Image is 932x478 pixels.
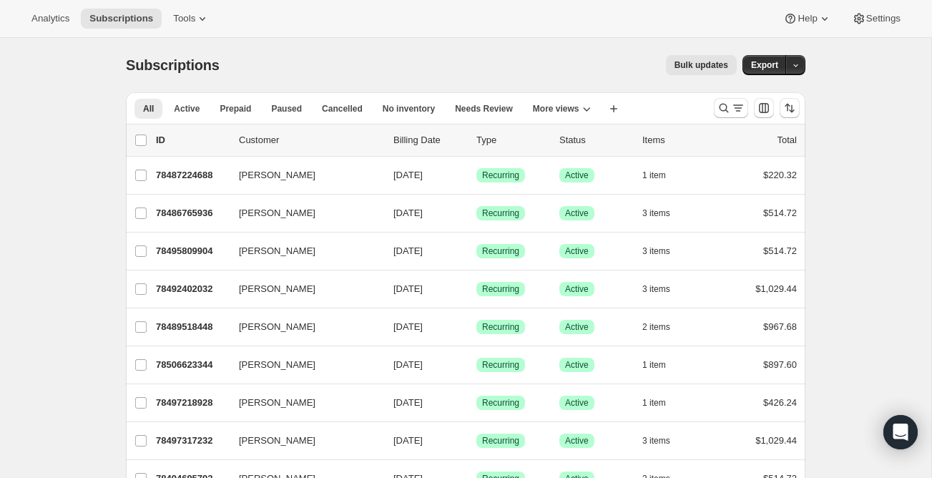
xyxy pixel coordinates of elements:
[763,321,797,332] span: $967.68
[156,133,797,147] div: IDCustomerBilling DateTypeStatusItemsTotal
[239,282,315,296] span: [PERSON_NAME]
[565,435,589,447] span: Active
[763,245,797,256] span: $514.72
[565,208,589,219] span: Active
[239,244,315,258] span: [PERSON_NAME]
[393,435,423,446] span: [DATE]
[642,279,686,299] button: 3 items
[173,13,195,24] span: Tools
[81,9,162,29] button: Subscriptions
[156,393,797,413] div: 78497218928[PERSON_NAME][DATE]SuccessRecurringSuccessActive1 item$426.24
[565,397,589,409] span: Active
[642,321,670,333] span: 2 items
[642,241,686,261] button: 3 items
[524,99,599,119] button: More views
[482,170,519,181] span: Recurring
[156,279,797,299] div: 78492402032[PERSON_NAME][DATE]SuccessRecurringSuccessActive3 items$1,029.44
[23,9,78,29] button: Analytics
[755,283,797,294] span: $1,029.44
[156,244,227,258] p: 78495809904
[239,434,315,448] span: [PERSON_NAME]
[755,435,797,446] span: $1,029.44
[642,208,670,219] span: 3 items
[780,98,800,118] button: Sort the results
[156,282,227,296] p: 78492402032
[156,241,797,261] div: 78495809904[PERSON_NAME][DATE]SuccessRecurringSuccessActive3 items$514.72
[393,359,423,370] span: [DATE]
[156,358,227,372] p: 78506623344
[156,165,797,185] div: 78487224688[PERSON_NAME][DATE]SuccessRecurringSuccessActive1 item$220.32
[482,397,519,409] span: Recurring
[156,317,797,337] div: 78489518448[PERSON_NAME][DATE]SuccessRecurringSuccessActive2 items$967.68
[642,317,686,337] button: 2 items
[174,103,200,114] span: Active
[143,103,154,114] span: All
[642,203,686,223] button: 3 items
[642,245,670,257] span: 3 items
[642,359,666,371] span: 1 item
[482,283,519,295] span: Recurring
[565,170,589,181] span: Active
[156,320,227,334] p: 78489518448
[239,168,315,182] span: [PERSON_NAME]
[156,355,797,375] div: 78506623344[PERSON_NAME][DATE]SuccessRecurringSuccessActive1 item$897.60
[565,359,589,371] span: Active
[455,103,513,114] span: Needs Review
[126,57,220,73] span: Subscriptions
[642,435,670,447] span: 3 items
[482,208,519,219] span: Recurring
[393,170,423,180] span: [DATE]
[533,103,579,114] span: More views
[89,13,153,24] span: Subscriptions
[763,208,797,218] span: $514.72
[230,429,373,452] button: [PERSON_NAME]
[230,391,373,414] button: [PERSON_NAME]
[482,359,519,371] span: Recurring
[165,9,218,29] button: Tools
[798,13,817,24] span: Help
[642,133,714,147] div: Items
[230,278,373,301] button: [PERSON_NAME]
[156,396,227,410] p: 78497218928
[602,99,625,119] button: Create new view
[482,245,519,257] span: Recurring
[239,358,315,372] span: [PERSON_NAME]
[482,435,519,447] span: Recurring
[393,245,423,256] span: [DATE]
[763,397,797,408] span: $426.24
[322,103,363,114] span: Cancelled
[156,168,227,182] p: 78487224688
[239,320,315,334] span: [PERSON_NAME]
[742,55,787,75] button: Export
[642,283,670,295] span: 3 items
[565,245,589,257] span: Active
[239,206,315,220] span: [PERSON_NAME]
[751,59,778,71] span: Export
[883,415,918,449] div: Open Intercom Messenger
[754,98,774,118] button: Customize table column order and visibility
[642,165,682,185] button: 1 item
[239,396,315,410] span: [PERSON_NAME]
[156,431,797,451] div: 78497317232[PERSON_NAME][DATE]SuccessRecurringSuccessActive3 items$1,029.44
[763,170,797,180] span: $220.32
[393,397,423,408] span: [DATE]
[642,355,682,375] button: 1 item
[763,359,797,370] span: $897.60
[559,133,631,147] p: Status
[383,103,435,114] span: No inventory
[565,321,589,333] span: Active
[230,316,373,338] button: [PERSON_NAME]
[239,133,382,147] p: Customer
[156,434,227,448] p: 78497317232
[675,59,728,71] span: Bulk updates
[31,13,69,24] span: Analytics
[565,283,589,295] span: Active
[230,202,373,225] button: [PERSON_NAME]
[156,133,227,147] p: ID
[156,203,797,223] div: 78486765936[PERSON_NAME][DATE]SuccessRecurringSuccessActive3 items$514.72
[642,397,666,409] span: 1 item
[714,98,748,118] button: Search and filter results
[482,321,519,333] span: Recurring
[642,431,686,451] button: 3 items
[230,164,373,187] button: [PERSON_NAME]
